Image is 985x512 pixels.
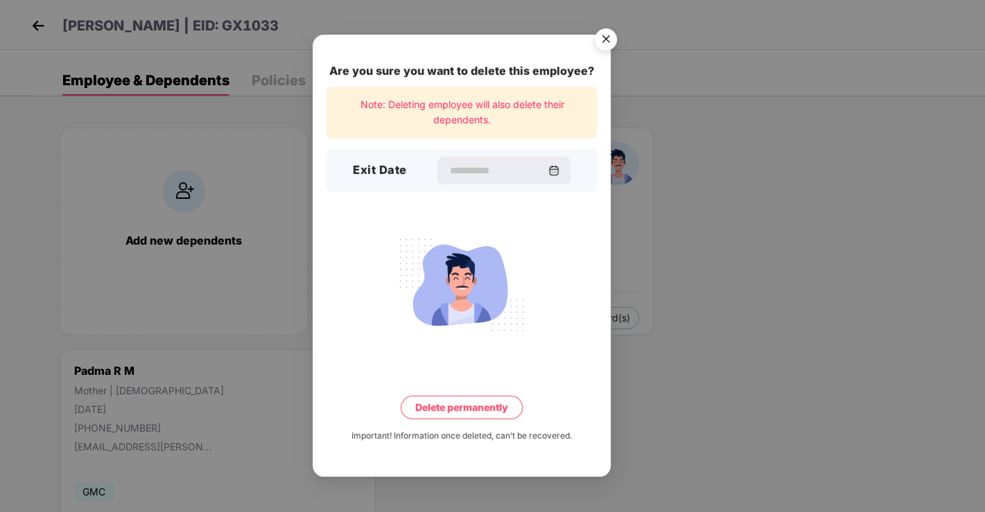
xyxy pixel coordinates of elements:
button: Delete permanently [401,396,523,419]
div: Note: Deleting employee will also delete their dependents. [326,87,597,139]
div: Are you sure you want to delete this employee? [326,62,597,80]
img: svg+xml;base64,PHN2ZyB4bWxucz0iaHR0cDovL3d3dy53My5vcmcvMjAwMC9zdmciIHdpZHRoPSIyMjQiIGhlaWdodD0iMT... [384,231,539,339]
img: svg+xml;base64,PHN2ZyB4bWxucz0iaHR0cDovL3d3dy53My5vcmcvMjAwMC9zdmciIHdpZHRoPSI1NiIgaGVpZ2h0PSI1Ni... [586,22,625,61]
div: Important! Information once deleted, can’t be recovered. [351,430,572,443]
img: svg+xml;base64,PHN2ZyBpZD0iQ2FsZW5kYXItMzJ4MzIiIHhtbG5zPSJodHRwOi8vd3d3LnczLm9yZy8yMDAwL3N2ZyIgd2... [548,165,559,176]
h3: Exit Date [353,162,407,180]
button: Close [586,21,624,59]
